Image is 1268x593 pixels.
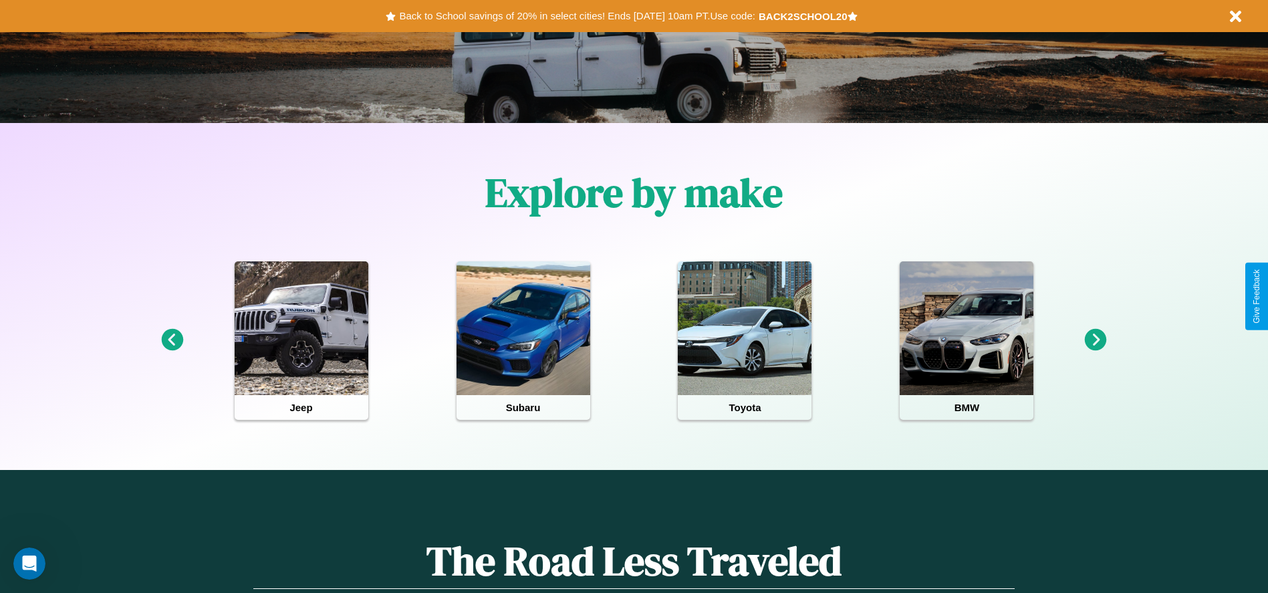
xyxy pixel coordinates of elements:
button: Back to School savings of 20% in select cities! Ends [DATE] 10am PT.Use code: [396,7,758,25]
h1: Explore by make [485,165,783,220]
h4: BMW [900,395,1033,420]
h4: Subaru [457,395,590,420]
iframe: Intercom live chat [13,548,45,580]
h1: The Road Less Traveled [253,533,1014,589]
h4: Jeep [235,395,368,420]
h4: Toyota [678,395,811,420]
div: Give Feedback [1252,269,1261,324]
b: BACK2SCHOOL20 [759,11,848,22]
